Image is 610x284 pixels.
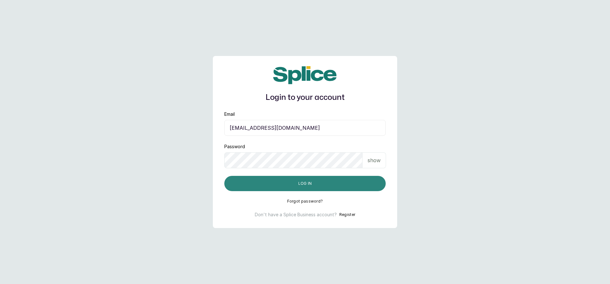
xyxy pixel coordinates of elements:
[368,156,381,164] p: show
[339,211,355,218] button: Register
[255,211,337,218] p: Don't have a Splice Business account?
[224,176,386,191] button: Log in
[224,120,386,136] input: email@acme.com
[287,199,323,204] button: Forgot password?
[224,143,245,150] label: Password
[224,92,386,103] h1: Login to your account
[224,111,235,117] label: Email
